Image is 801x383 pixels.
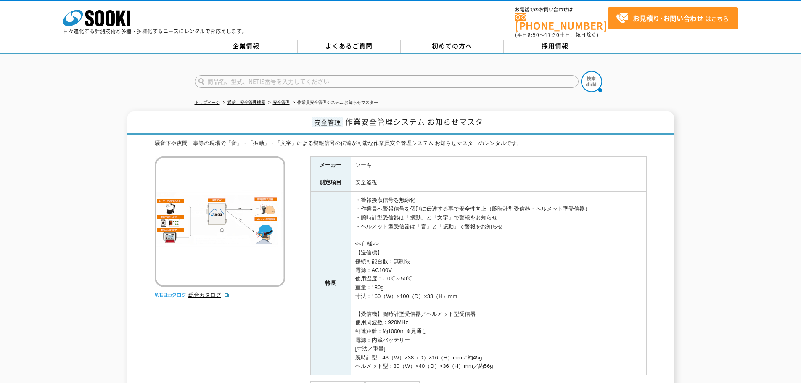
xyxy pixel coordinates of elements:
[188,292,230,298] a: 総合カタログ
[608,7,738,29] a: お見積り･お問い合わせはこちら
[581,71,602,92] img: btn_search.png
[312,117,343,127] span: 安全管理
[273,100,290,105] a: 安全管理
[528,31,539,39] span: 8:50
[310,156,351,174] th: メーカー
[545,31,560,39] span: 17:30
[345,116,491,127] span: 作業安全管理システム お知らせマスター
[432,41,472,50] span: 初めての方へ
[504,40,607,53] a: 採用情報
[401,40,504,53] a: 初めての方へ
[616,12,729,25] span: はこちら
[515,7,608,12] span: お電話でのお問い合わせは
[633,13,703,23] strong: お見積り･お問い合わせ
[351,156,646,174] td: ソーキ
[155,139,647,148] div: 騒音下や夜間工事等の現場で「音」・「振動」・「文字」による警報信号の伝達が可能な作業員安全管理システム お知らせマスターのレンタルです。
[195,40,298,53] a: 企業情報
[63,29,247,34] p: 日々進化する計測技術と多種・多様化するニーズにレンタルでお応えします。
[310,192,351,375] th: 特長
[155,291,186,299] img: webカタログ
[298,40,401,53] a: よくあるご質問
[195,100,220,105] a: トップページ
[351,174,646,192] td: 安全監視
[227,100,265,105] a: 通信・安全管理機器
[515,13,608,30] a: [PHONE_NUMBER]
[310,174,351,192] th: 測定項目
[195,75,579,88] input: 商品名、型式、NETIS番号を入力してください
[351,192,646,375] td: ・警報接点信号を無線化 ・作業員へ警報信号を個別に伝達する事で安全性向上（腕時計型受信器・ヘルメット型受信器） ・腕時計型受信器は「振動」と「文字」で警報をお知らせ ・ヘルメット型受信器は「音」...
[515,31,598,39] span: (平日 ～ 土日、祝日除く)
[291,98,378,107] li: 作業員安全管理システム お知らせマスター
[155,156,285,287] img: 作業員安全管理システム お知らせマスター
